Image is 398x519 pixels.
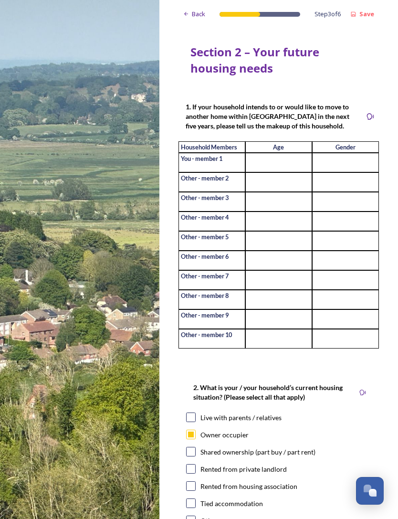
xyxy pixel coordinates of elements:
[178,143,237,151] span: Household Members
[200,464,287,474] div: Rented from private landlord
[186,103,351,130] strong: 1. If your household intends to or would like to move to another home within [GEOGRAPHIC_DATA] in...
[178,194,229,201] span: Other - member 3
[273,143,284,151] span: Age
[192,10,205,19] span: Back
[200,447,315,457] div: Shared ownership (part buy / part rent)
[178,331,232,339] span: Other - member 10
[178,292,229,299] span: Other - member 8
[314,10,341,19] span: Step 3 of 6
[335,143,356,151] span: Gender
[193,383,344,401] strong: 2. What is your / your household’s current housing situation? (Please select all that apply)
[178,253,229,260] span: Other - member 6
[178,233,229,241] span: Other - member 5
[356,477,384,505] button: Open Chat
[200,498,263,508] div: Tied accommodation
[178,311,229,319] span: Other - member 9
[200,413,282,423] div: Live with parents / relatives
[200,430,249,440] div: Owner occupier
[178,174,229,182] span: Other - member 2
[200,481,297,491] div: Rented from housing association
[359,10,374,18] strong: Save
[190,44,322,76] strong: Section 2 – Your future housing needs
[178,213,229,221] span: Other - member 4
[178,155,222,162] span: You - member 1
[178,272,229,280] span: Other - member 7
